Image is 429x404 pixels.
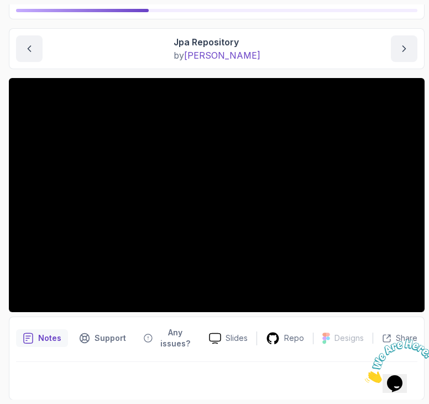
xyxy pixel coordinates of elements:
[360,335,429,387] iframe: chat widget
[16,35,43,62] button: previous content
[157,327,193,349] p: Any issues?
[4,4,73,48] img: Chat attention grabber
[16,324,68,353] button: notes button
[95,333,126,344] p: Support
[396,333,417,344] p: Share
[174,35,260,49] p: Jpa Repository
[9,78,425,312] iframe: 8 - JPA Repository
[257,332,313,345] a: Repo
[284,333,304,344] p: Repo
[226,333,248,344] p: Slides
[72,324,133,353] button: Support button
[373,333,417,344] button: Share
[200,333,257,344] a: Slides
[137,324,200,353] button: Feedback button
[391,35,417,62] button: next content
[334,333,364,344] p: Designs
[174,49,260,62] p: by
[184,50,260,61] span: [PERSON_NAME]
[38,333,61,344] p: Notes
